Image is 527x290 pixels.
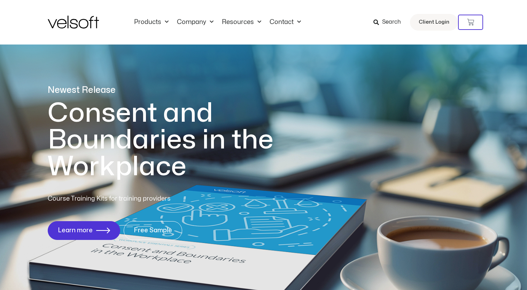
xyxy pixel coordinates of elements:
[130,18,305,26] nav: Menu
[173,18,218,26] a: CompanyMenu Toggle
[58,227,93,234] span: Learn more
[265,18,305,26] a: ContactMenu Toggle
[48,100,302,180] h1: Consent and Boundaries in the Workplace
[130,18,173,26] a: ProductsMenu Toggle
[48,84,302,96] p: Newest Release
[48,194,221,204] p: Course Training Kits for training providers
[124,221,182,240] a: Free Sample
[218,18,265,26] a: ResourcesMenu Toggle
[382,18,401,27] span: Search
[48,221,120,240] a: Learn more
[410,14,458,31] a: Client Login
[373,16,406,28] a: Search
[48,16,99,29] img: Velsoft Training Materials
[134,227,172,234] span: Free Sample
[419,18,449,27] span: Client Login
